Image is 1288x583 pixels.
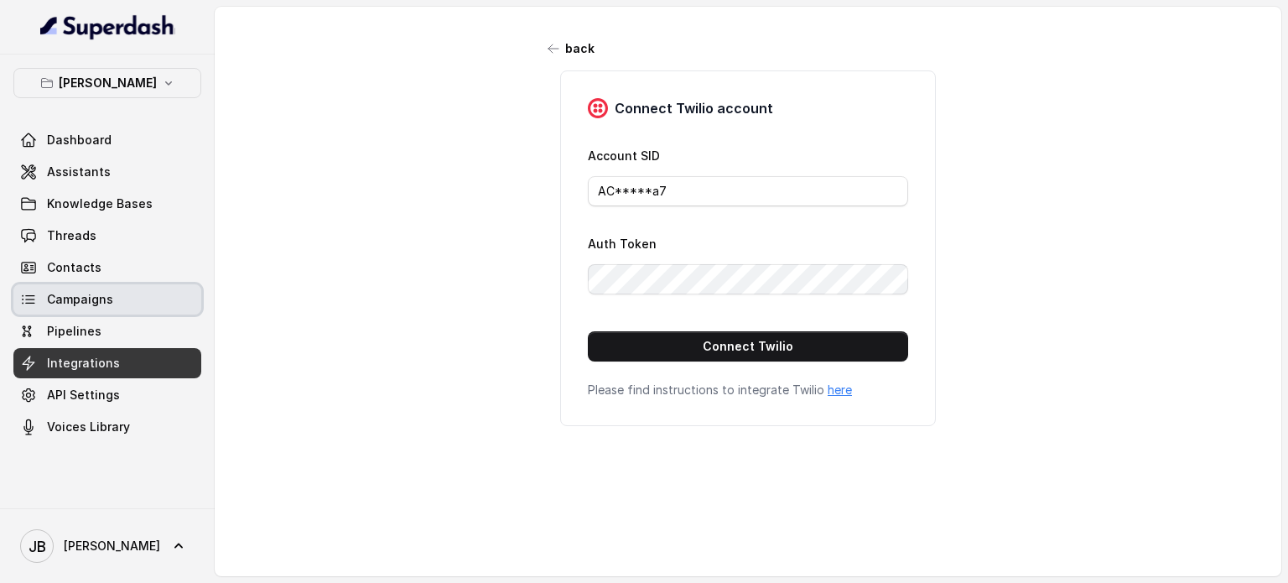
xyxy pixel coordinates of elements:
[47,195,153,212] span: Knowledge Bases
[47,419,130,435] span: Voices Library
[13,523,201,570] a: [PERSON_NAME]
[828,383,852,397] a: here
[64,538,160,554] span: [PERSON_NAME]
[588,382,908,398] p: Please find instructions to integrate Twilio
[13,284,201,315] a: Campaigns
[588,98,608,118] img: twilio.7c09a4f4c219fa09ad352260b0a8157b.svg
[13,68,201,98] button: [PERSON_NAME]
[47,132,112,148] span: Dashboard
[13,316,201,346] a: Pipelines
[29,538,46,555] text: JB
[59,73,157,93] p: [PERSON_NAME]
[47,227,96,244] span: Threads
[47,164,111,180] span: Assistants
[538,34,605,64] button: back
[588,148,660,163] label: Account SID
[13,252,201,283] a: Contacts
[47,323,101,340] span: Pipelines
[47,259,101,276] span: Contacts
[588,331,908,362] button: Connect Twilio
[47,387,120,403] span: API Settings
[40,13,175,40] img: light.svg
[13,380,201,410] a: API Settings
[13,189,201,219] a: Knowledge Bases
[47,355,120,372] span: Integrations
[13,412,201,442] a: Voices Library
[615,98,773,118] h3: Connect Twilio account
[13,125,201,155] a: Dashboard
[588,237,657,251] label: Auth Token
[13,221,201,251] a: Threads
[47,291,113,308] span: Campaigns
[13,157,201,187] a: Assistants
[13,348,201,378] a: Integrations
